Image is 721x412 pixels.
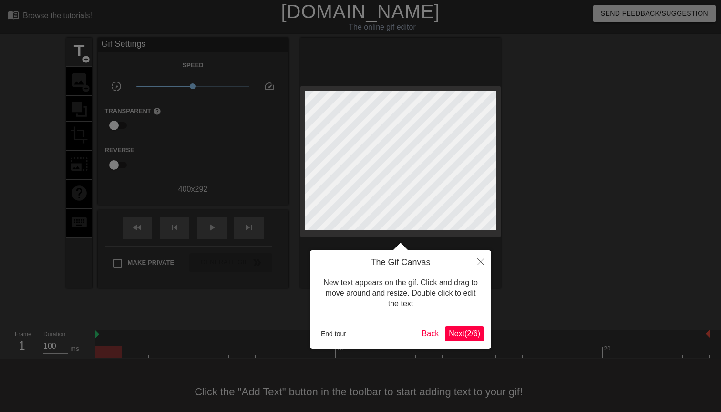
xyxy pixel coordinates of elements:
[449,330,480,338] span: Next ( 2 / 6 )
[317,268,484,319] div: New text appears on the gif. Click and drag to move around and resize. Double click to edit the text
[445,326,484,341] button: Next
[317,257,484,268] h4: The Gif Canvas
[418,326,443,341] button: Back
[470,250,491,272] button: Close
[317,327,350,341] button: End tour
